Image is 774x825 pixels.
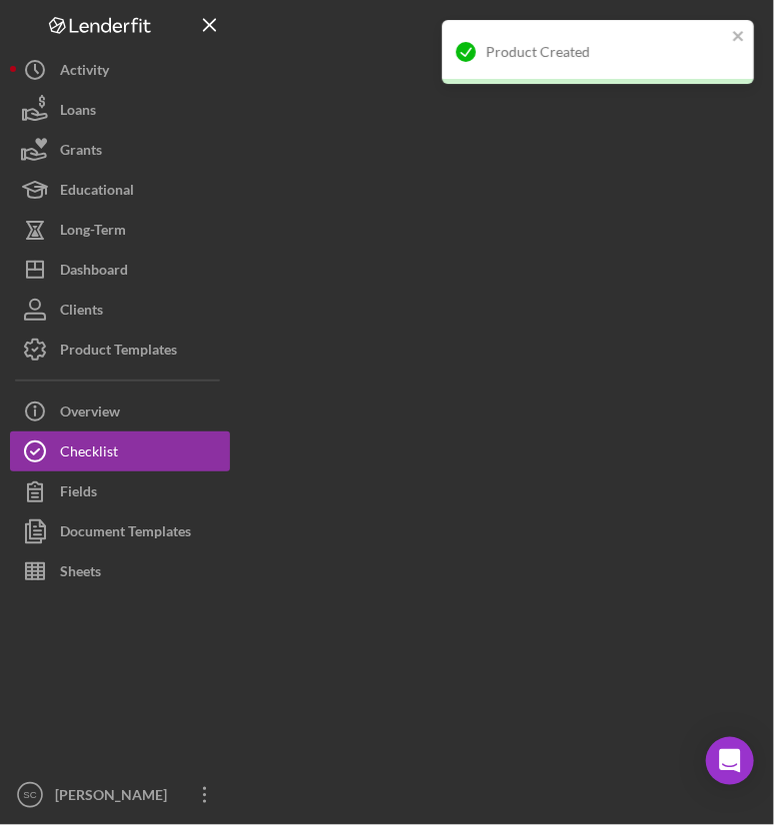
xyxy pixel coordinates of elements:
[10,90,230,130] button: Loans
[60,392,120,436] div: Overview
[486,44,726,60] div: Product Created
[706,737,754,785] div: Open Intercom Messenger
[10,50,230,90] button: Activity
[10,330,230,370] button: Product Templates
[60,170,134,215] div: Educational
[60,130,102,175] div: Grants
[60,250,128,295] div: Dashboard
[60,90,96,135] div: Loans
[10,392,230,431] button: Overview
[60,551,101,596] div: Sheets
[732,28,746,47] button: close
[10,431,230,471] button: Checklist
[60,210,126,255] div: Long-Term
[10,551,230,591] button: Sheets
[60,431,118,476] div: Checklist
[10,130,230,170] button: Grants
[10,210,230,250] button: Long-Term
[60,511,191,556] div: Document Templates
[60,290,103,335] div: Clients
[10,471,230,511] button: Fields
[23,790,36,801] text: SC
[60,471,97,516] div: Fields
[60,330,177,375] div: Product Templates
[10,250,230,290] button: Dashboard
[10,290,230,330] button: Clients
[60,50,109,95] div: Activity
[50,775,180,820] div: [PERSON_NAME]
[10,775,230,815] button: SC[PERSON_NAME]
[10,511,230,551] button: Document Templates
[10,170,230,210] button: Educational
